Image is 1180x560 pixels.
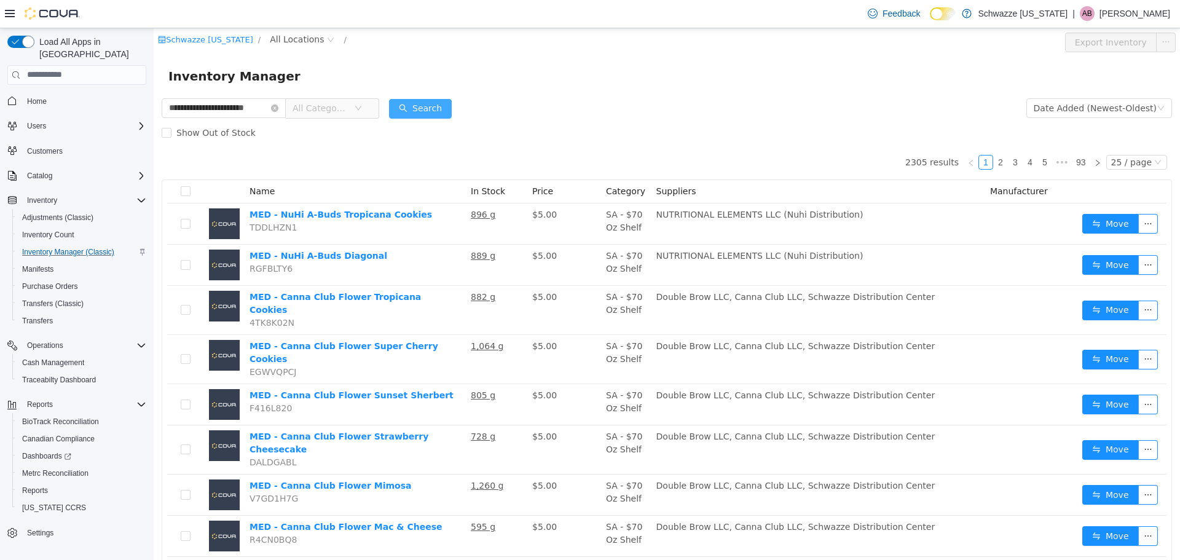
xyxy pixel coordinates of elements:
[17,245,146,259] span: Inventory Manager (Classic)
[447,216,498,258] td: SA - $70 Oz Shelf
[22,119,51,133] button: Users
[22,434,95,444] span: Canadian Compliance
[447,356,498,397] td: SA - $70 Oz Shelf
[22,338,146,353] span: Operations
[235,71,298,90] button: icon: searchSearch
[940,131,948,138] i: icon: right
[17,483,53,498] a: Reports
[22,264,53,274] span: Manifests
[22,168,57,183] button: Catalog
[17,449,146,463] span: Dashboards
[201,76,208,85] i: icon: down
[317,181,342,191] u: 896 g
[12,209,151,226] button: Adjustments (Classic)
[2,142,151,160] button: Customers
[22,397,146,412] span: Reports
[4,7,12,15] i: icon: shop
[22,525,146,540] span: Settings
[447,307,498,356] td: SA - $70 Oz Shelf
[22,119,146,133] span: Users
[883,7,920,20] span: Feedback
[2,92,151,110] button: Home
[2,524,151,542] button: Settings
[12,430,151,448] button: Canadian Compliance
[814,131,821,138] i: icon: left
[985,321,1004,341] button: icon: ellipsis
[503,264,782,274] span: Double Brow LLC, Canna Club LLC, Schwazze Distribution Center
[22,213,93,223] span: Adjustments (Classic)
[503,181,710,191] span: NUTRITIONAL ELEMENTS LLC (Nuhi Distribution)
[22,338,68,353] button: Operations
[447,397,498,446] td: SA - $70 Oz Shelf
[452,158,492,168] span: Category
[12,295,151,312] button: Transfers (Classic)
[929,272,985,292] button: icon: swapMove
[985,272,1004,292] button: icon: ellipsis
[2,167,151,184] button: Catalog
[12,261,151,278] button: Manifests
[17,414,104,429] a: BioTrack Reconciliation
[4,7,100,16] a: icon: shopSchwazze [US_STATE]
[379,494,403,503] span: $5.00
[12,312,151,329] button: Transfers
[884,127,899,141] li: 5
[22,486,48,495] span: Reports
[1002,4,1022,24] button: icon: ellipsis
[22,144,68,159] a: Customers
[810,127,825,141] li: Previous Page
[96,313,285,336] a: MED - Canna Club Flower Super Cherry Cookies
[12,226,151,243] button: Inventory Count
[27,97,47,106] span: Home
[17,373,146,387] span: Traceabilty Dashboard
[96,264,267,286] a: MED - Canna Club Flower Tropicana Cookies
[899,127,918,141] li: Next 5 Pages
[379,452,403,462] span: $5.00
[17,210,146,225] span: Adjustments (Classic)
[55,312,86,342] img: MED - Canna Club Flower Super Cherry Cookies placeholder
[22,247,114,257] span: Inventory Manager (Classic)
[17,355,146,370] span: Cash Management
[985,227,1004,246] button: icon: ellipsis
[55,492,86,523] img: MED - Canna Club Flower Mac & Cheese placeholder
[17,245,119,259] a: Inventory Manager (Classic)
[96,375,138,385] span: F416L820
[854,127,869,141] li: 3
[503,313,782,323] span: Double Brow LLC, Canna Club LLC, Schwazze Distribution Center
[96,465,144,475] span: V7GD1H7G
[836,158,894,168] span: Manufacturer
[929,227,985,246] button: icon: swapMove
[317,158,352,168] span: In Stock
[17,500,146,515] span: Washington CCRS
[12,413,151,430] button: BioTrack Reconciliation
[1072,6,1075,21] p: |
[17,466,93,481] a: Metrc Reconciliation
[22,143,146,159] span: Customers
[1004,76,1011,85] i: icon: down
[825,127,840,141] li: 1
[104,7,107,16] span: /
[503,158,543,168] span: Suppliers
[55,451,86,482] img: MED - Canna Club Flower Mimosa placeholder
[929,321,985,341] button: icon: swapMove
[752,127,805,141] li: 2305 results
[1099,6,1170,21] p: [PERSON_NAME]
[139,74,195,86] span: All Categories
[17,355,89,370] a: Cash Management
[825,127,839,141] a: 1
[96,452,258,462] a: MED - Canna Club Flower Mimosa
[55,180,86,211] img: MED - NuHi A-Buds Tropicana Cookies placeholder
[34,36,146,60] span: Load All Apps in [GEOGRAPHIC_DATA]
[978,6,1068,21] p: Schwazze [US_STATE]
[12,243,151,261] button: Inventory Manager (Classic)
[96,362,300,372] a: MED - Canna Club Flower Sunset Sherbert
[27,171,52,181] span: Catalog
[22,193,62,208] button: Inventory
[17,296,146,311] span: Transfers (Classic)
[379,223,403,232] span: $5.00
[27,121,46,131] span: Users
[985,366,1004,386] button: icon: ellipsis
[12,371,151,388] button: Traceabilty Dashboard
[55,262,86,293] img: MED - Canna Club Flower Tropicana Cookies placeholder
[22,417,99,427] span: BioTrack Reconciliation
[447,258,498,307] td: SA - $70 Oz Shelf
